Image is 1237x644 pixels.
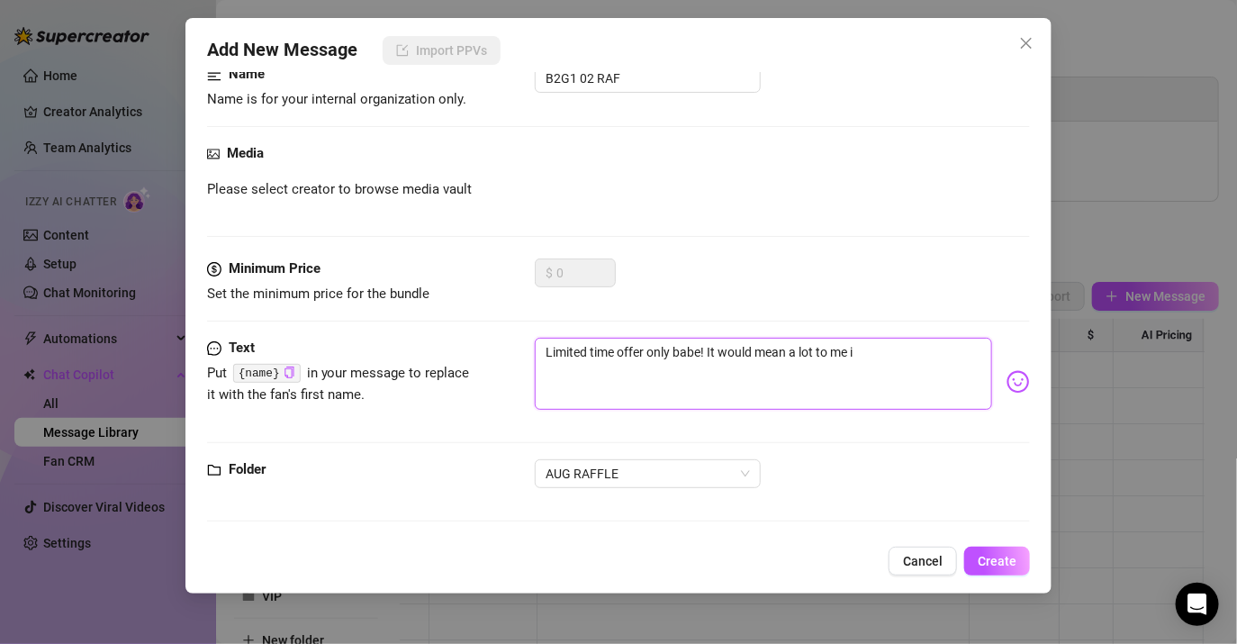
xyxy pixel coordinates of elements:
button: Close [1012,29,1041,58]
input: Enter a name [535,64,761,93]
span: Please select creator to browse media vault [207,179,472,201]
span: Name is for your internal organization only. [207,91,466,107]
button: Cancel [889,547,957,576]
div: Open Intercom Messenger [1176,583,1219,626]
span: align-left [207,64,221,86]
span: Set the minimum price for the bundle [207,286,429,302]
strong: Folder [229,461,266,477]
span: AUG RAFFLE [546,460,750,487]
strong: Name [229,66,265,82]
button: Click to Copy [284,367,295,380]
span: message [207,338,221,359]
strong: Media [227,145,264,161]
span: Cancel [903,554,943,568]
span: Create [978,554,1016,568]
span: close [1019,36,1034,50]
button: Create [964,547,1030,576]
img: svg%3e [1007,370,1030,394]
span: copy [284,367,295,378]
span: dollar [207,259,221,280]
span: folder [207,459,221,481]
button: Import PPVs [383,36,501,65]
code: {name} [233,364,301,383]
span: Add New Message [207,36,357,65]
strong: Text [229,340,255,356]
strong: Minimum Price [229,260,321,277]
span: picture [207,143,220,165]
span: Put in your message to replace it with the fan's first name. [207,365,470,403]
span: Close [1012,36,1041,50]
textarea: Limited time offer only babe! It would mean a lot to me [535,338,992,410]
